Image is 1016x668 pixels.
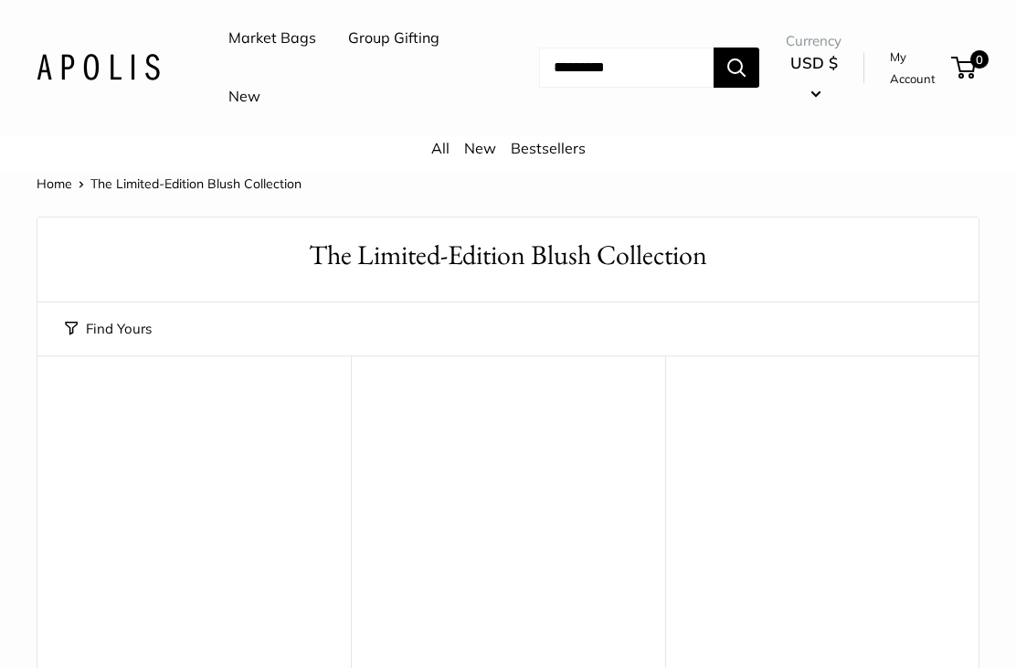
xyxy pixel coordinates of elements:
button: Search [714,48,759,88]
a: 0 [953,57,976,79]
span: Currency [786,28,842,54]
a: My Account [890,46,945,90]
span: The Limited-Edition Blush Collection [90,175,302,192]
img: Apolis [37,54,160,80]
a: Group Gifting [348,25,439,52]
a: Home [37,175,72,192]
a: New [464,139,496,157]
button: Find Yours [65,316,152,342]
a: Bestsellers [511,139,586,157]
span: USD $ [790,53,838,72]
input: Search... [539,48,714,88]
a: All [431,139,450,157]
a: New [228,83,260,111]
button: USD $ [786,48,842,107]
a: Market Bags [228,25,316,52]
nav: Breadcrumb [37,172,302,196]
span: 0 [970,50,989,69]
h1: The Limited-Edition Blush Collection [65,236,951,275]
